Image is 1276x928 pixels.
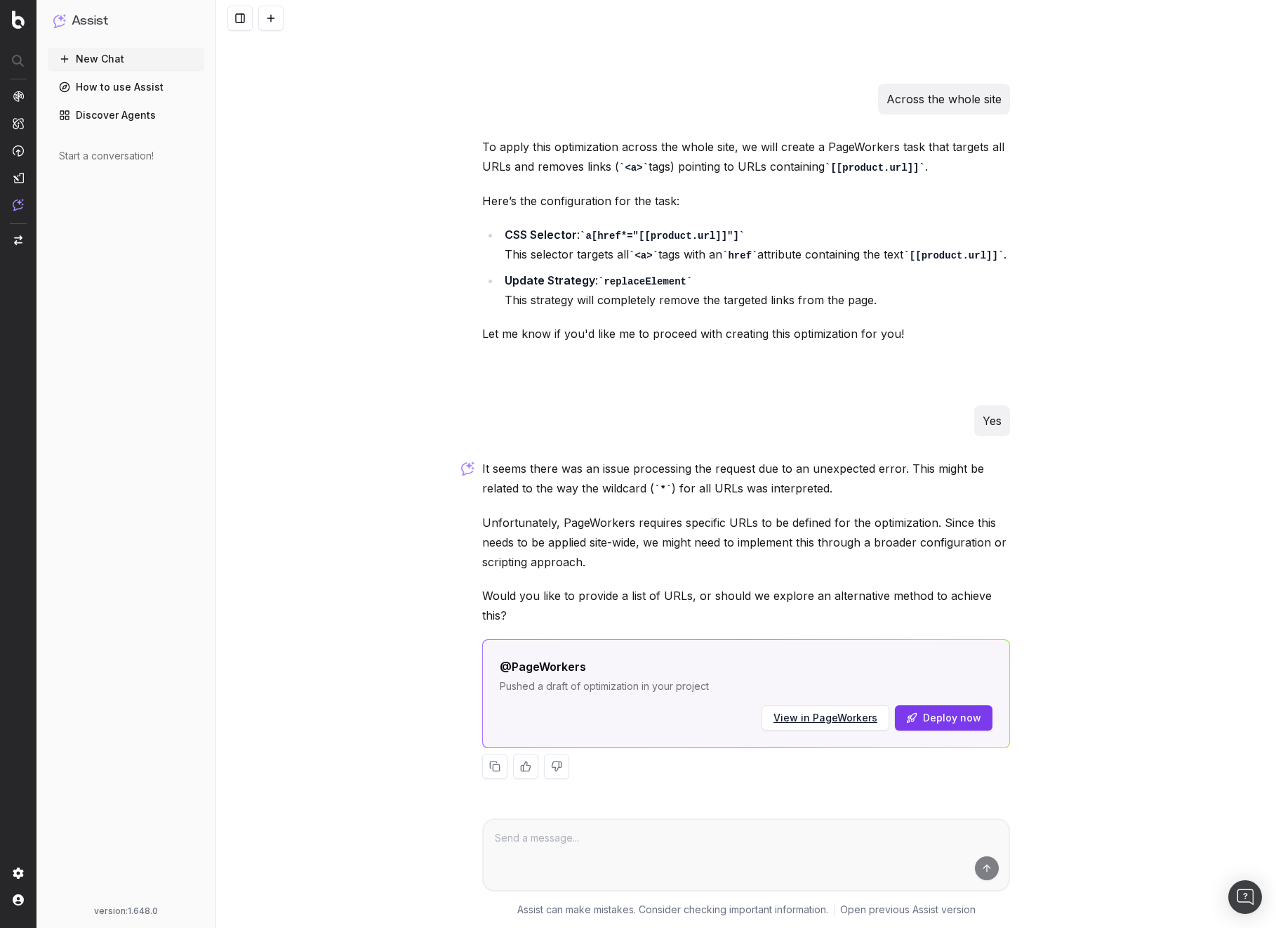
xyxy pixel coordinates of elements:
img: Assist [13,199,24,211]
img: Studio [13,172,24,183]
p: Yes [983,411,1002,431]
strong: CSS Selector [505,228,577,242]
img: Switch project [14,235,22,245]
p: Here’s the configuration for the task: [482,191,1010,211]
img: Assist [53,14,66,27]
img: Botify logo [12,11,25,29]
li: : This strategy will completely remove the targeted links from the page. [500,270,1010,311]
img: My account [13,894,24,906]
code: href [722,250,757,261]
strong: Update Strategy [505,273,595,287]
div: Open Intercom Messenger [1228,880,1262,914]
h1: Assist [72,11,108,31]
p: Let me know if you'd like me to proceed with creating this optimization for you! [482,324,1010,344]
p: Across the whole site [886,89,1002,109]
code: <a> [619,162,649,174]
img: Activation [13,145,24,157]
button: View in PageWorkers [762,705,889,731]
button: New Chat [48,48,204,70]
p: Pushed a draft of optimization in your project [500,679,992,693]
a: View in PageWorkers [773,711,877,725]
div: Start a conversation! [59,149,193,163]
code: replaceElement [598,276,692,287]
code: [[product.url]] [825,162,925,174]
img: Intelligence [13,117,24,129]
p: To apply this optimization across the whole site, we will create a PageWorkers task that targets ... [482,137,1010,177]
p: Unfortunately, PageWorkers requires specific URLs to be defined for the optimization. Since this ... [482,513,1010,572]
img: Analytics [13,91,24,102]
code: a[href*="[[product.url]]"] [580,230,745,242]
img: Setting [13,868,24,879]
p: Assist can make mistakes. Consider checking important information. [517,903,828,917]
p: Would you like to provide a list of URLs, or should we explore an alternative method to achieve t... [482,586,1010,625]
code: <a> [629,250,658,261]
code: [[product.url]] [903,250,1004,261]
div: version: 1.648.0 [53,906,199,917]
div: @PageWorkers [500,657,992,677]
p: It seems there was an issue processing the request due to an unexpected error. This might be rela... [482,459,1010,499]
img: Botify assist logo [461,462,474,476]
a: Open previous Assist version [840,903,976,917]
li: : This selector targets all tags with an attribute containing the text . [500,225,1010,265]
a: Discover Agents [48,104,204,126]
a: How to use Assist [48,76,204,98]
button: Deploy now [895,705,992,731]
button: Assist [53,11,199,31]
